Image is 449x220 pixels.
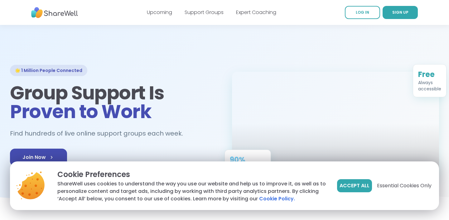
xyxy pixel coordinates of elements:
[236,9,276,16] a: Expert Coaching
[10,149,67,166] a: Join Now
[340,182,369,189] span: Accept All
[10,65,87,76] div: 🌟 1 Million People Connected
[10,84,217,121] h1: Group Support Is
[31,4,78,21] img: ShareWell Nav Logo
[337,179,372,192] button: Accept All
[185,9,224,16] a: Support Groups
[230,155,266,165] div: 90%
[418,69,441,79] div: Free
[392,10,408,15] span: SIGN UP
[345,6,380,19] a: LOG IN
[22,154,55,161] span: Join Now
[356,10,369,15] span: LOG IN
[377,182,432,189] span: Essential Cookies Only
[57,169,327,180] p: Cookie Preferences
[418,79,441,92] div: Always accessible
[10,128,190,139] h2: Find hundreds of live online support groups each week.
[383,6,418,19] a: SIGN UP
[10,98,151,125] span: Proven to Work
[147,9,172,16] a: Upcoming
[259,195,295,203] a: Cookie Policy.
[57,180,327,203] p: ShareWell uses cookies to understand the way you use our website and help us to improve it, as we...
